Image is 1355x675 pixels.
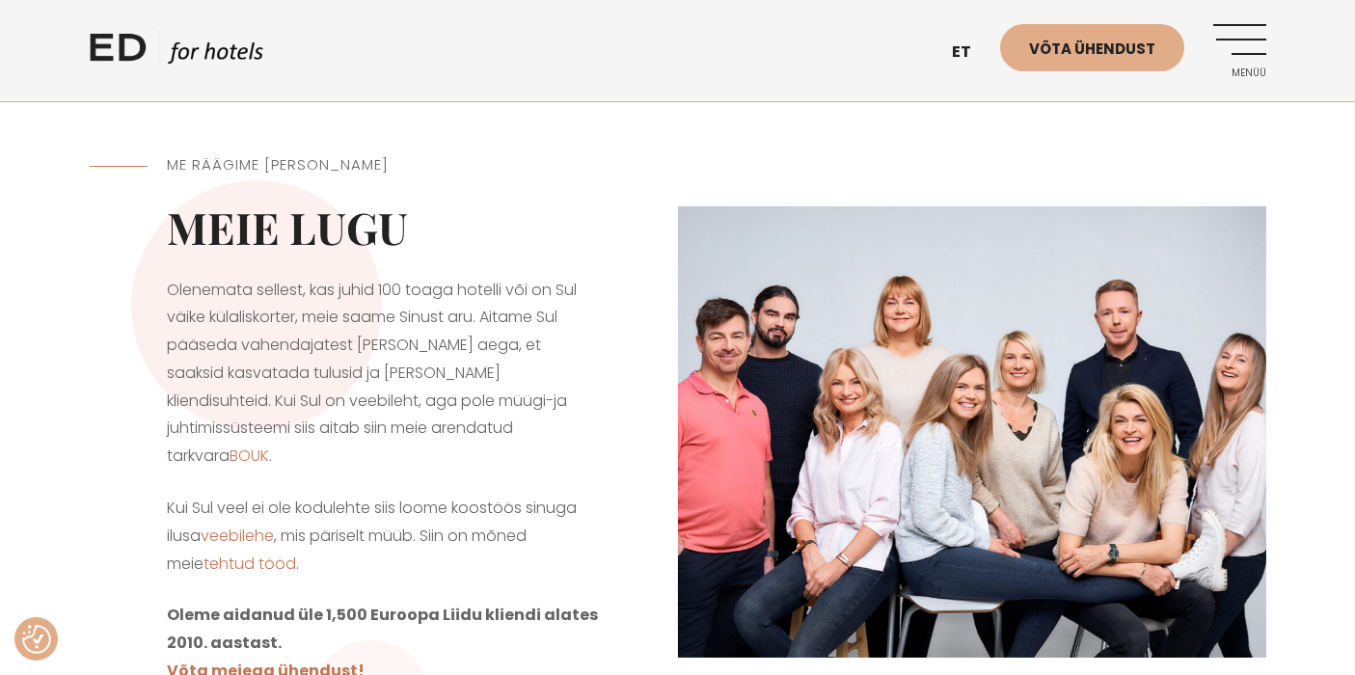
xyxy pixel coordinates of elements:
a: BOUK [230,445,269,467]
a: Võta ühendust [1000,24,1184,71]
a: veebilehe [201,525,274,547]
p: Olenemata sellest, kas juhid 100 toaga hotelli või on Sul väike külaliskorter, meie saame Sinust ... [167,277,601,472]
h2: Meie lugu [167,201,601,253]
button: Nõusolekueelistused [22,625,51,654]
a: ED HOTELS [90,29,263,77]
a: et [942,29,1000,76]
span: Menüü [1213,67,1266,79]
img: Revisit consent button [22,625,51,654]
strong: Oleme aidanud üle 1,500 Euroopa Liidu kliendi alates 2010. aastast. [167,604,598,654]
a: tehtud tööd [203,553,296,575]
p: Kui Sul veel ei ole kodulehte siis loome koostöös sinuga ilusa , mis päriselt müüb. Siin on mõned... [167,495,601,578]
a: Menüü [1213,24,1266,77]
h5: ME RÄÄGIME [PERSON_NAME] [167,154,601,176]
